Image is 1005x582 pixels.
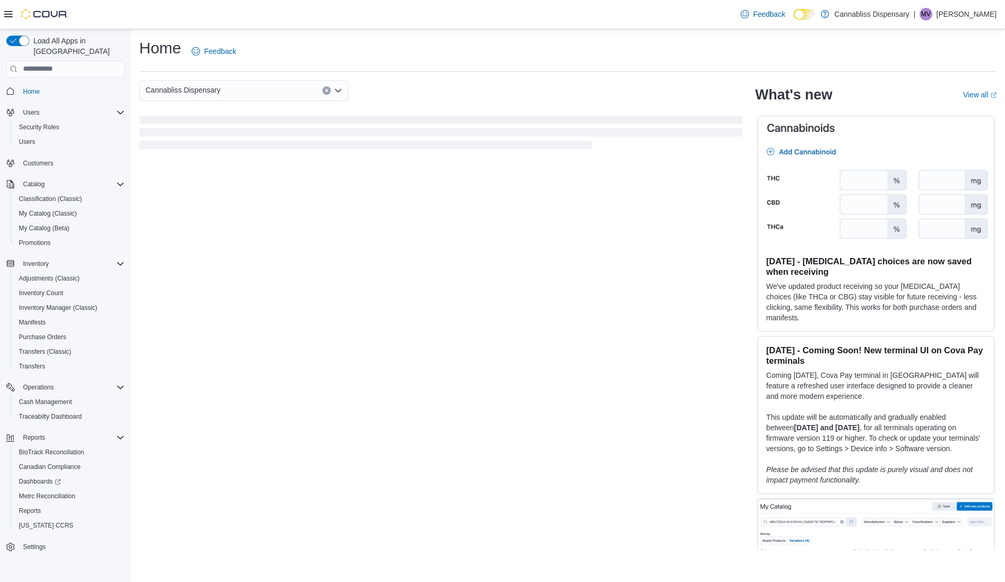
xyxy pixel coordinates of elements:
a: Adjustments (Classic) [15,272,84,285]
span: Load All Apps in [GEOGRAPHIC_DATA] [29,36,125,57]
span: Cash Management [19,398,72,406]
span: [US_STATE] CCRS [19,521,73,530]
button: Reports [2,430,129,445]
a: Reports [15,505,45,517]
button: Inventory [2,256,129,271]
span: Transfers [19,362,45,371]
a: Classification (Classic) [15,193,86,205]
nav: Complex example [6,80,125,582]
h3: [DATE] - Coming Soon! New terminal UI on Cova Pay terminals [766,345,986,366]
p: [PERSON_NAME] [936,8,997,20]
a: Manifests [15,316,50,329]
button: Canadian Compliance [10,460,129,474]
button: [US_STATE] CCRS [10,518,129,533]
div: Moniece Vigil [920,8,932,20]
a: Dashboards [10,474,129,489]
a: [US_STATE] CCRS [15,519,77,532]
a: BioTrack Reconciliation [15,446,88,458]
span: Adjustments (Classic) [19,274,80,283]
span: Metrc Reconciliation [19,492,75,500]
span: Washington CCRS [15,519,125,532]
span: Manifests [15,316,125,329]
span: Classification (Classic) [19,195,82,203]
a: Metrc Reconciliation [15,490,80,502]
button: Manifests [10,315,129,330]
span: My Catalog (Beta) [19,224,70,232]
button: Users [2,105,129,120]
a: Canadian Compliance [15,461,85,473]
a: View allExternal link [963,91,997,99]
span: Customers [19,156,125,170]
a: Promotions [15,237,55,249]
span: Reports [19,431,125,444]
h3: [DATE] - [MEDICAL_DATA] choices are now saved when receiving [766,256,986,277]
span: Traceabilty Dashboard [15,410,125,423]
button: Clear input [322,86,331,95]
span: Security Roles [15,121,125,133]
strong: [DATE] and [DATE] [794,423,859,432]
h2: What's new [755,86,832,103]
span: Reports [15,505,125,517]
span: Settings [23,543,46,551]
img: Cova [21,9,68,19]
p: This update will be automatically and gradually enabled between , for all terminals operating on ... [766,412,986,454]
span: Users [19,138,35,146]
span: My Catalog (Classic) [15,207,125,220]
span: BioTrack Reconciliation [19,448,84,456]
button: Adjustments (Classic) [10,271,129,286]
span: Inventory Manager (Classic) [15,301,125,314]
button: Reports [19,431,49,444]
a: Transfers [15,360,49,373]
a: Inventory Count [15,287,68,299]
button: Operations [2,380,129,395]
button: My Catalog (Beta) [10,221,129,236]
span: Feedback [204,46,236,57]
span: Inventory Manager (Classic) [19,304,97,312]
a: Purchase Orders [15,331,71,343]
span: Transfers (Classic) [19,348,71,356]
button: Users [10,135,129,149]
svg: External link [990,92,997,98]
h1: Home [139,38,181,59]
span: My Catalog (Classic) [19,209,77,218]
button: Metrc Reconciliation [10,489,129,503]
span: Security Roles [19,123,59,131]
span: Users [19,106,125,119]
button: Security Roles [10,120,129,135]
span: Promotions [19,239,51,247]
button: Inventory Count [10,286,129,300]
span: Inventory Count [15,287,125,299]
input: Dark Mode [794,9,816,20]
a: Traceabilty Dashboard [15,410,86,423]
span: Dashboards [15,475,125,488]
button: Inventory [19,258,53,270]
span: Reports [19,507,41,515]
button: Settings [2,539,129,554]
span: Canadian Compliance [19,463,81,471]
span: MV [921,8,931,20]
a: Customers [19,157,58,170]
span: Inventory [23,260,49,268]
span: Catalog [19,178,125,191]
span: Inventory Count [19,289,63,297]
span: Manifests [19,318,46,327]
span: Promotions [15,237,125,249]
button: Home [2,84,129,99]
button: Inventory Manager (Classic) [10,300,129,315]
span: Settings [19,540,125,553]
a: My Catalog (Beta) [15,222,74,234]
a: Inventory Manager (Classic) [15,301,102,314]
button: Reports [10,503,129,518]
span: BioTrack Reconciliation [15,446,125,458]
span: Transfers [15,360,125,373]
button: Catalog [19,178,49,191]
button: My Catalog (Classic) [10,206,129,221]
a: Cash Management [15,396,76,408]
span: Metrc Reconciliation [15,490,125,502]
span: Operations [23,383,54,391]
span: Classification (Classic) [15,193,125,205]
span: Canadian Compliance [15,461,125,473]
button: Purchase Orders [10,330,129,344]
span: Traceabilty Dashboard [19,412,82,421]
